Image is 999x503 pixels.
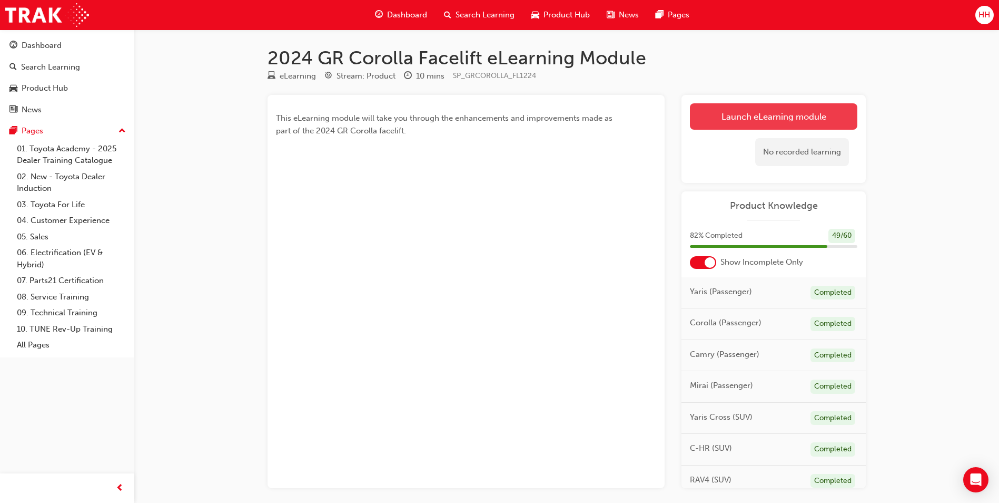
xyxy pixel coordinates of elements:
a: Search Learning [4,57,130,77]
a: car-iconProduct Hub [523,4,598,26]
div: Dashboard [22,40,62,52]
a: 02. New - Toyota Dealer Induction [13,169,130,197]
a: News [4,100,130,120]
span: learningResourceType_ELEARNING-icon [268,72,275,81]
span: pages-icon [656,8,664,22]
div: Product Hub [22,82,68,94]
a: Product Hub [4,79,130,98]
span: C-HR (SUV) [690,442,732,454]
span: target-icon [324,72,332,81]
div: Completed [810,286,855,300]
img: Trak [5,3,89,27]
span: RAV4 (SUV) [690,474,731,486]
a: guage-iconDashboard [367,4,436,26]
a: 03. Toyota For Life [13,197,130,213]
a: Launch eLearning module [690,103,857,130]
div: Completed [810,442,855,457]
div: Pages [22,125,43,137]
span: search-icon [9,63,17,72]
span: guage-icon [9,41,17,51]
span: up-icon [118,124,126,138]
span: This eLearning module will take you through the enhancements and improvements made as part of the... [276,113,615,136]
div: 49 / 60 [828,229,855,243]
div: Stream [324,70,395,83]
a: 08. Service Training [13,289,130,305]
div: Completed [810,317,855,331]
span: Yaris Cross (SUV) [690,411,753,423]
span: Mirai (Passenger) [690,380,753,392]
span: car-icon [531,8,539,22]
a: pages-iconPages [647,4,698,26]
span: guage-icon [375,8,383,22]
a: 09. Technical Training [13,305,130,321]
div: Duration [404,70,444,83]
span: 82 % Completed [690,230,743,242]
a: Product Knowledge [690,200,857,212]
div: News [22,104,42,116]
span: Corolla (Passenger) [690,317,761,329]
span: prev-icon [116,482,124,495]
span: Product Hub [543,9,590,21]
span: Pages [668,9,689,21]
button: HH [975,6,994,24]
h1: 2024 GR Corolla Facelift eLearning Module [268,46,866,70]
button: Pages [4,121,130,141]
span: Search Learning [456,9,515,21]
a: 04. Customer Experience [13,212,130,229]
div: Completed [810,349,855,363]
span: HH [978,9,990,21]
span: Learning resource code [453,71,536,80]
span: car-icon [9,84,17,93]
a: 01. Toyota Academy - 2025 Dealer Training Catalogue [13,141,130,169]
a: 07. Parts21 Certification [13,273,130,289]
a: 06. Electrification (EV & Hybrid) [13,245,130,273]
span: News [619,9,639,21]
span: search-icon [444,8,451,22]
div: Type [268,70,316,83]
div: Completed [810,380,855,394]
div: Open Intercom Messenger [963,467,988,492]
div: 10 mins [416,70,444,82]
div: Completed [810,474,855,488]
span: news-icon [9,105,17,115]
a: 05. Sales [13,229,130,245]
div: Stream: Product [337,70,395,82]
a: news-iconNews [598,4,647,26]
span: Camry (Passenger) [690,349,759,361]
span: Dashboard [387,9,427,21]
span: news-icon [607,8,615,22]
a: search-iconSearch Learning [436,4,523,26]
a: Dashboard [4,36,130,55]
a: All Pages [13,337,130,353]
div: No recorded learning [755,138,849,166]
div: Search Learning [21,61,80,73]
span: Show Incomplete Only [720,256,803,268]
span: Yaris (Passenger) [690,286,752,298]
span: pages-icon [9,127,17,136]
button: DashboardSearch LearningProduct HubNews [4,34,130,121]
a: 10. TUNE Rev-Up Training [13,321,130,337]
div: eLearning [280,70,316,82]
span: clock-icon [404,72,412,81]
div: Completed [810,411,855,425]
